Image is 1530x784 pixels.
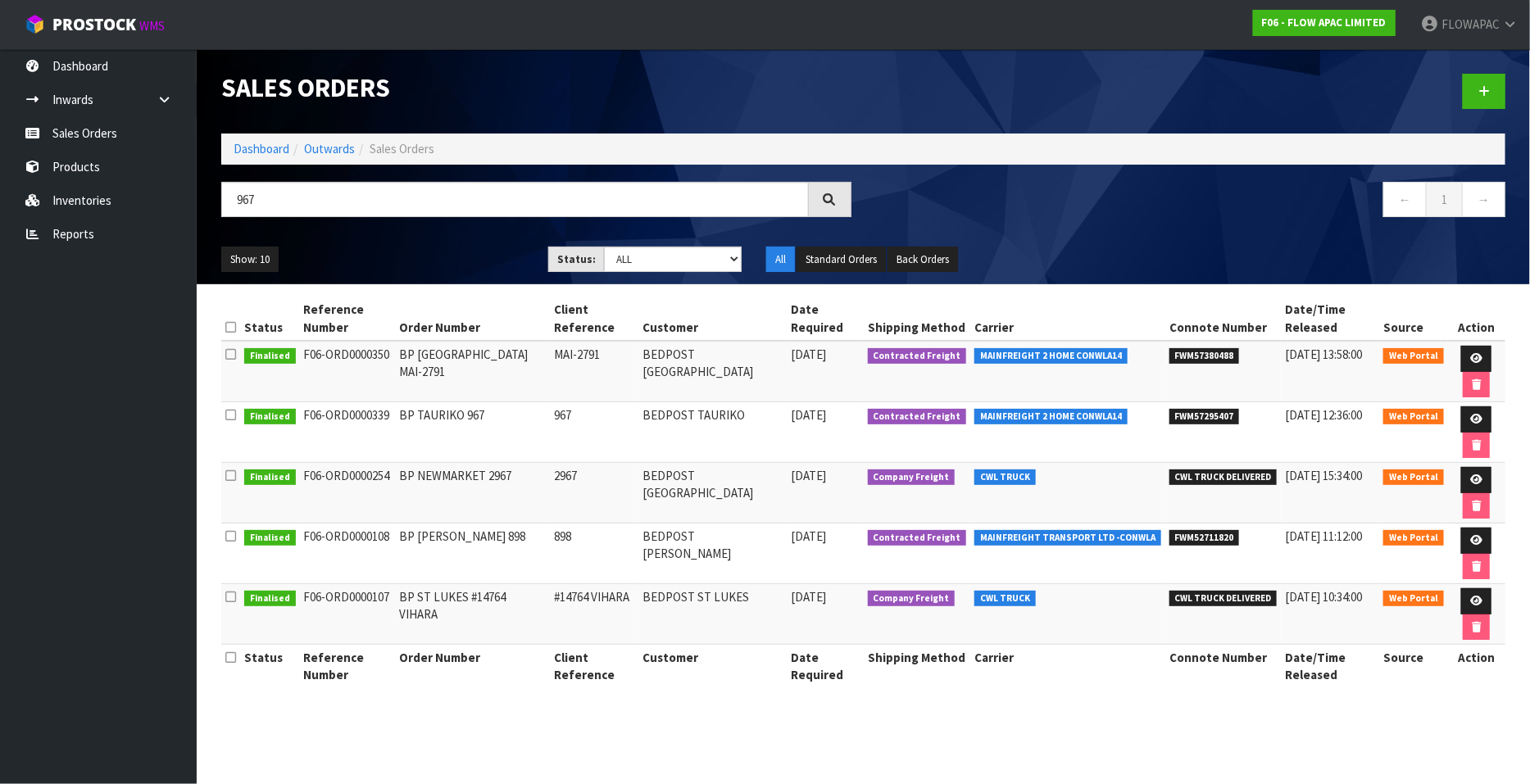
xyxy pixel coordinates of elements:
span: Web Portal [1383,530,1444,546]
span: Finalised [244,591,296,607]
span: [DATE] 11:12:00 [1285,528,1362,544]
button: Back Orders [888,247,958,273]
td: F06-ORD0000108 [300,523,396,584]
span: Sales Orders [370,141,434,156]
span: FWM57295407 [1169,409,1240,425]
td: BEDPOST [PERSON_NAME] [638,523,787,584]
td: 967 [550,402,638,463]
th: Client Reference [550,297,638,341]
th: Date Required [787,645,864,688]
td: F06-ORD0000350 [300,341,396,402]
th: Date/Time Released [1281,645,1379,688]
th: Order Number [395,297,549,341]
td: BP ST LUKES #14764 VIHARA [395,584,549,645]
span: FWM52711820 [1169,530,1240,546]
span: [DATE] [791,589,826,605]
th: Customer [638,297,787,341]
strong: Status: [557,252,596,266]
td: 2967 [550,463,638,523]
td: BP [GEOGRAPHIC_DATA] MAI-2791 [395,341,549,402]
strong: F06 - FLOW APAC LIMITED [1262,16,1387,29]
td: F06-ORD0000107 [300,584,396,645]
span: [DATE] [791,528,826,544]
th: Reference Number [300,645,396,688]
span: Web Portal [1383,409,1444,425]
small: WMS [139,18,165,34]
a: Outwards [304,141,355,156]
span: Company Freight [868,591,956,607]
h1: Sales Orders [221,74,851,102]
td: BEDPOST TAURIKO [638,402,787,463]
td: BEDPOST ST LUKES [638,584,787,645]
th: Connote Number [1165,645,1282,688]
span: [DATE] [791,407,826,423]
input: Search sales orders [221,182,809,217]
span: Contracted Freight [868,409,967,425]
td: BP TAURIKO 967 [395,402,549,463]
span: [DATE] 10:34:00 [1285,589,1362,605]
span: Company Freight [868,469,956,486]
img: cube-alt.png [25,14,45,34]
span: [DATE] [791,468,826,483]
th: Client Reference [550,645,638,688]
span: Finalised [244,348,296,365]
span: ProStock [52,14,136,35]
span: MAINFREIGHT 2 HOME CONWLA14 [974,409,1128,425]
th: Source [1379,297,1448,341]
span: Web Portal [1383,348,1444,365]
td: 898 [550,523,638,584]
span: Finalised [244,530,296,546]
span: [DATE] 13:58:00 [1285,347,1362,362]
th: Date Required [787,297,864,341]
th: Order Number [395,645,549,688]
span: CWL TRUCK [974,469,1036,486]
th: Status [240,297,300,341]
span: MAINFREIGHT 2 HOME CONWLA14 [974,348,1128,365]
th: Carrier [970,297,1165,341]
span: [DATE] 15:34:00 [1285,468,1362,483]
td: MAI-2791 [550,341,638,402]
span: FLOWAPAC [1441,16,1500,32]
td: #14764 VIHARA [550,584,638,645]
nav: Page navigation [876,182,1506,222]
span: CWL TRUCK DELIVERED [1169,591,1278,607]
th: Action [1448,645,1505,688]
td: F06-ORD0000254 [300,463,396,523]
a: → [1462,182,1505,217]
a: 1 [1426,182,1463,217]
span: CWL TRUCK DELIVERED [1169,469,1278,486]
span: [DATE] [791,347,826,362]
th: Source [1379,645,1448,688]
th: Shipping Method [864,645,971,688]
th: Reference Number [300,297,396,341]
td: BEDPOST [GEOGRAPHIC_DATA] [638,463,787,523]
th: Carrier [970,645,1165,688]
th: Connote Number [1165,297,1282,341]
span: Contracted Freight [868,530,967,546]
th: Status [240,645,300,688]
span: Finalised [244,409,296,425]
td: BP [PERSON_NAME] 898 [395,523,549,584]
td: F06-ORD0000339 [300,402,396,463]
a: Dashboard [234,141,289,156]
button: All [766,247,795,273]
button: Show: 10 [221,247,279,273]
th: Action [1448,297,1505,341]
td: BEDPOST [GEOGRAPHIC_DATA] [638,341,787,402]
th: Customer [638,645,787,688]
span: FWM57380488 [1169,348,1240,365]
span: Finalised [244,469,296,486]
td: BP NEWMARKET 2967 [395,463,549,523]
span: Web Portal [1383,469,1444,486]
button: Standard Orders [797,247,886,273]
span: MAINFREIGHT TRANSPORT LTD -CONWLA [974,530,1161,546]
span: Contracted Freight [868,348,967,365]
span: CWL TRUCK [974,591,1036,607]
a: ← [1383,182,1427,217]
th: Date/Time Released [1281,297,1379,341]
th: Shipping Method [864,297,971,341]
span: Web Portal [1383,591,1444,607]
span: [DATE] 12:36:00 [1285,407,1362,423]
